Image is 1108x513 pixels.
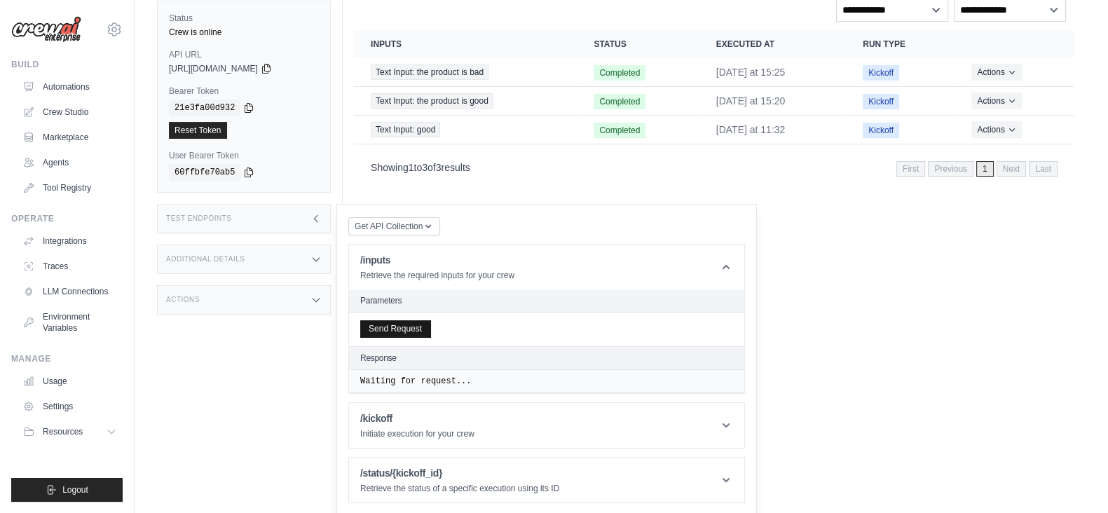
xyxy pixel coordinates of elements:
[371,122,560,137] a: View execution details for Text Input
[371,64,560,80] a: View execution details for Text Input
[863,94,899,109] span: Kickoff
[17,420,123,443] button: Resources
[169,13,319,24] label: Status
[11,353,123,364] div: Manage
[371,93,560,109] a: View execution details for Text Input
[17,255,123,278] a: Traces
[896,161,925,177] span: First
[360,428,474,439] p: Initiate execution for your crew
[846,30,955,58] th: Run Type
[43,426,83,437] span: Resources
[17,306,123,339] a: Environment Variables
[169,122,227,139] a: Reset Token
[17,126,123,149] a: Marketplace
[971,121,1021,138] button: Actions for execution
[169,164,240,181] code: 60ffbfe70ab5
[17,280,123,303] a: LLM Connections
[1029,161,1058,177] span: Last
[360,483,559,494] p: Retrieve the status of a specific execution using its ID
[169,49,319,60] label: API URL
[17,101,123,123] a: Crew Studio
[577,30,699,58] th: Status
[166,255,245,264] h3: Additional Details
[594,94,645,109] span: Completed
[971,93,1021,109] button: Actions for execution
[17,370,123,392] a: Usage
[863,123,899,138] span: Kickoff
[11,59,123,70] div: Build
[360,270,514,281] p: Retrieve the required inputs for your crew
[169,63,258,74] span: [URL][DOMAIN_NAME]
[360,353,397,364] h2: Response
[371,122,440,137] span: Text Input: good
[360,253,514,267] h1: /inputs
[354,150,1074,186] nav: Pagination
[17,177,123,199] a: Tool Registry
[355,221,423,232] span: Get API Collection
[169,27,319,38] div: Crew is online
[699,30,846,58] th: Executed at
[11,478,123,502] button: Logout
[11,16,81,43] img: Logo
[17,395,123,418] a: Settings
[594,123,645,138] span: Completed
[371,160,470,175] p: Showing to of results
[166,214,232,223] h3: Test Endpoints
[17,230,123,252] a: Integrations
[169,150,319,161] label: User Bearer Token
[976,161,994,177] span: 1
[169,100,240,116] code: 21e3fa00d932
[360,320,430,337] button: Send Request
[409,162,414,173] span: 1
[17,151,123,174] a: Agents
[896,161,1058,177] nav: Pagination
[863,65,899,81] span: Kickoff
[354,30,1074,186] section: Crew executions table
[348,217,440,235] button: Get API Collection
[360,295,733,306] h2: Parameters
[422,162,428,173] span: 3
[371,64,488,80] span: Text Input: the product is bad
[997,161,1027,177] span: Next
[360,411,474,425] h1: /kickoff
[166,296,200,304] h3: Actions
[17,76,123,98] a: Automations
[716,67,786,78] time: August 13, 2025 at 15:25 IST
[716,95,786,107] time: August 12, 2025 at 15:20 IST
[436,162,442,173] span: 3
[360,376,733,387] pre: Waiting for request...
[11,213,123,224] div: Operate
[594,65,645,81] span: Completed
[971,64,1021,81] button: Actions for execution
[62,484,88,495] span: Logout
[169,85,319,97] label: Bearer Token
[360,466,559,480] h1: /status/{kickoff_id}
[716,124,786,135] time: August 12, 2025 at 11:32 IST
[371,93,493,109] span: Text Input: the product is good
[354,30,577,58] th: Inputs
[928,161,973,177] span: Previous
